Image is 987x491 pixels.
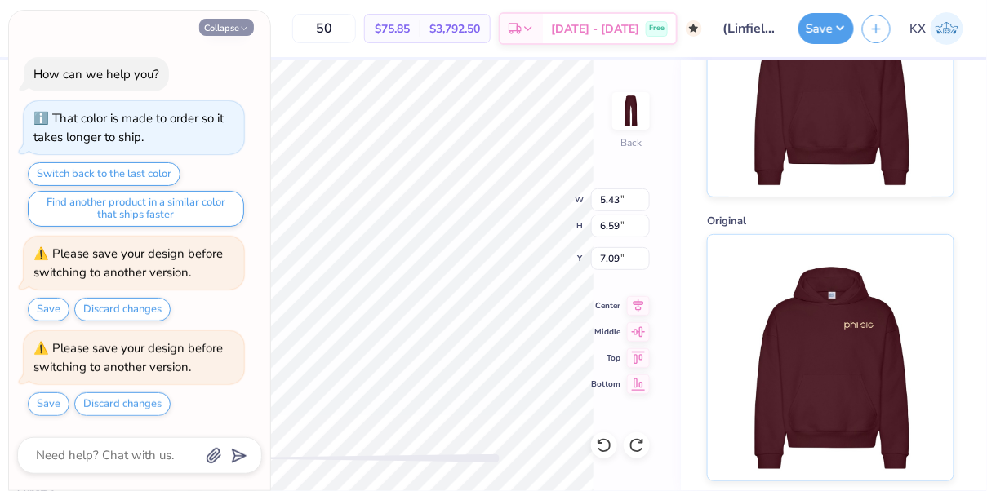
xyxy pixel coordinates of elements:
[28,191,244,227] button: Find another product in a similar color that ships faster
[74,392,171,416] button: Discard changes
[33,66,159,82] div: How can we help you?
[28,162,180,186] button: Switch back to the last color
[707,214,954,230] div: Original
[74,298,171,321] button: Discard changes
[292,14,356,43] input: – –
[199,19,254,36] button: Collapse
[429,20,480,38] span: $3,792.50
[910,20,927,38] span: KX
[551,20,639,38] span: [DATE] - [DATE]
[591,299,620,312] span: Center
[931,12,963,45] img: Kathleen Xiao
[615,95,647,127] img: Back
[710,12,790,45] input: Untitled Design
[591,325,620,338] span: Middle
[649,23,665,34] span: Free
[729,235,931,480] img: Original
[33,245,223,281] div: Please save your design before switching to another version.
[28,392,69,416] button: Save
[620,135,642,150] div: Back
[28,298,69,321] button: Save
[591,352,620,365] span: Top
[33,340,223,375] div: Please save your design before switching to another version.
[591,378,620,391] span: Bottom
[903,12,971,45] a: KX
[375,20,410,38] span: $75.85
[33,110,224,145] div: That color is made to order so it takes longer to ship.
[798,13,854,44] button: Save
